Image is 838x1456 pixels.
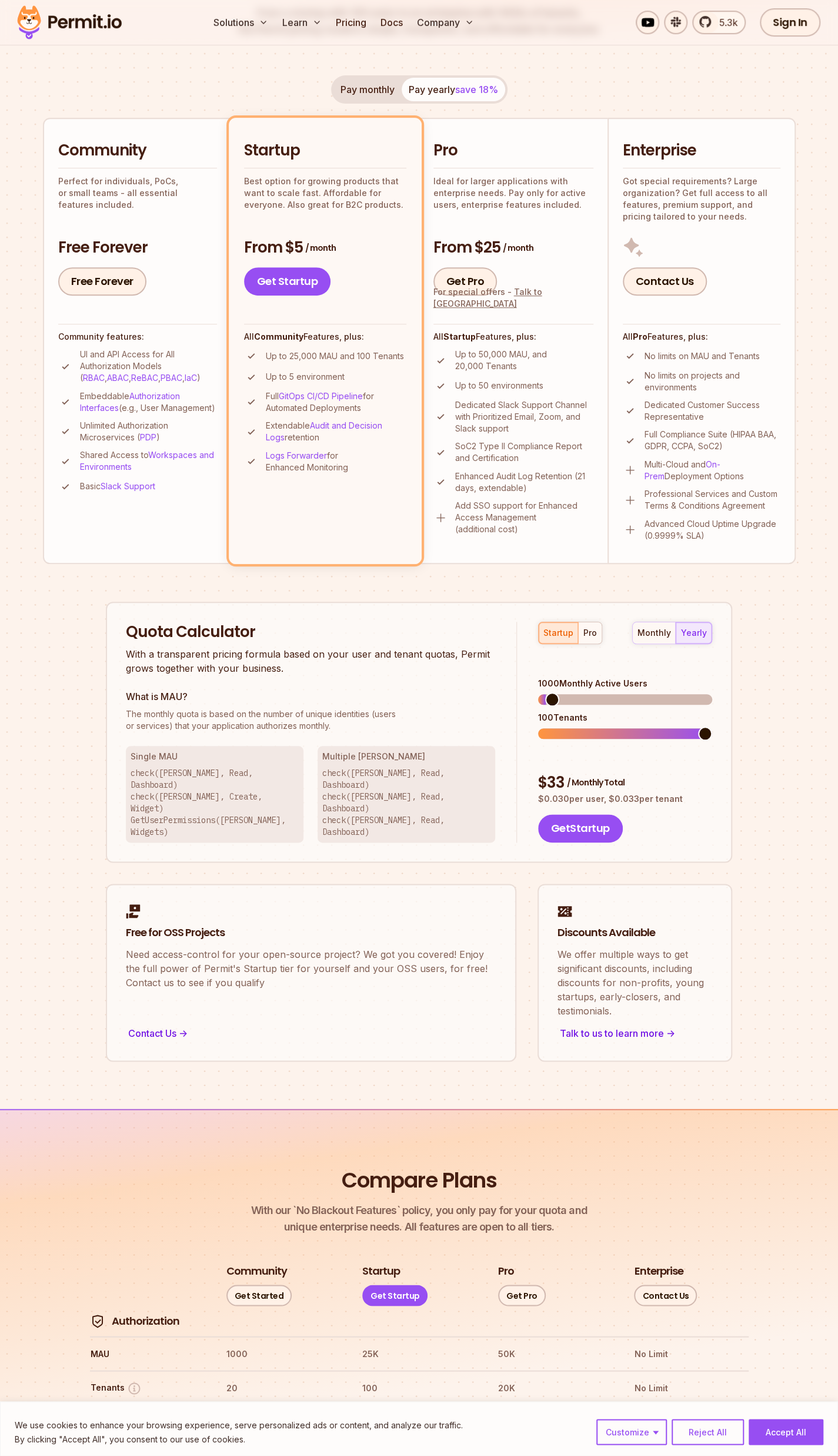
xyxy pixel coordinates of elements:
a: RBAC [83,373,105,383]
p: By clicking "Accept All", you consent to our use of cookies. [15,1432,463,1446]
p: We offer multiple ways to get significant discounts, including discounts for non-profits, young s... [557,947,712,1018]
th: 50K [498,1344,612,1363]
img: Permit logo [12,2,127,42]
div: Talk to us to learn more [557,1025,712,1042]
div: $ 33 [538,772,712,794]
p: Full for Automated Deployments [266,390,406,414]
h3: Enterprise [634,1263,683,1278]
p: Perfect for individuals, PoCs, or small teams - all essential features included. [58,175,217,211]
th: 1000 [226,1344,340,1363]
span: 5.3k [712,15,737,29]
button: Accept All [749,1419,823,1445]
a: Contact Us [634,1285,697,1306]
a: Get Started [226,1285,292,1306]
h2: Compare Plans [342,1165,497,1195]
h3: Pro [498,1263,514,1278]
a: GitOps CI/CD Pipeline [279,391,363,401]
a: On-Prem [645,459,720,481]
h2: Quota Calculator [126,622,495,643]
strong: Startup [443,331,476,341]
a: Docs [376,11,408,34]
p: Embeddable (e.g., User Management) [80,390,217,414]
p: check([PERSON_NAME], Read, Dashboard) check([PERSON_NAME], Read, Dashboard) check([PERSON_NAME], ... [322,767,490,838]
th: 25K [362,1344,476,1363]
h3: From $25 [433,237,593,258]
h2: Startup [244,140,406,161]
p: No limits on projects and environments [645,370,780,393]
th: MAU [90,1344,205,1363]
a: Get Startup [244,267,331,296]
button: Solutions [209,11,273,34]
h3: Free Forever [58,237,217,258]
div: Contact Us [126,1025,496,1042]
strong: Community [254,331,303,341]
a: Get Pro [498,1285,546,1306]
button: Tenants [91,1381,142,1395]
a: Sign In [760,8,820,37]
a: PBAC [161,373,182,383]
a: ABAC [107,373,129,383]
h2: Community [58,140,217,161]
span: -> [666,1026,675,1040]
a: Discounts AvailableWe offer multiple ways to get significant discounts, including discounts for n... [537,884,732,1062]
p: Dedicated Slack Support Channel with Prioritized Email, Zoom, and Slack support [455,399,593,435]
h3: Startup [362,1263,400,1278]
p: Full Compliance Suite (HIPAA BAA, GDPR, CCPA, SoC2) [645,429,780,452]
div: For special offers - [433,286,593,310]
h3: Community [226,1263,287,1278]
p: We use cookies to enhance your browsing experience, serve personalized ads or content, and analyz... [15,1418,463,1432]
span: / month [305,242,336,254]
span: -> [179,1026,188,1040]
h3: From $5 [244,237,406,258]
p: Professional Services and Custom Terms & Conditions Agreement [645,488,780,512]
th: 20K [498,1378,612,1397]
h4: All Features, plus: [244,331,406,343]
h4: Community features: [58,331,217,343]
a: Slack Support [101,481,155,491]
h2: Discounts Available [557,926,712,940]
a: Get Pro [433,267,498,296]
th: 20 [226,1378,340,1397]
p: No limits on MAU and Tenants [645,350,760,362]
p: Ideal for larger applications with enterprise needs. Pay only for active users, enterprise featur... [433,175,593,211]
p: Up to 25,000 MAU and 100 Tenants [266,350,404,362]
a: Logs Forwarder [266,450,327,460]
p: Enhanced Audit Log Retention (21 days, extendable) [455,470,593,494]
h4: All Features, plus: [433,331,593,343]
p: Advanced Cloud Uptime Upgrade (0.9999% SLA) [645,518,780,542]
p: Best option for growing products that want to scale fast. Affordable for everyone. Also great for... [244,175,406,211]
h4: Authorization [112,1314,179,1328]
a: IaC [185,373,197,383]
h2: Pro [433,140,593,161]
th: 100 [362,1378,476,1397]
a: Get Startup [362,1285,428,1306]
span: / Monthly Total [567,777,625,788]
p: UI and API Access for All Authorization Models ( , , , , ) [80,349,217,384]
p: $ 0.030 per user, $ 0.033 per tenant [538,793,712,805]
div: pro [583,627,597,639]
p: With a transparent pricing formula based on your user and tenant quotas, Permit grows together wi... [126,647,495,675]
div: 100 Tenants [538,712,712,724]
a: Free Forever [58,267,146,296]
p: unique enterprise needs. All features are open to all tiers. [251,1202,587,1235]
p: check([PERSON_NAME], Read, Dashboard) check([PERSON_NAME], Create, Widget) GetUserPermissions([PE... [131,767,299,838]
th: No Limit [633,1378,748,1397]
p: or services) that your application authorizes monthly. [126,708,495,732]
p: Multi-Cloud and Deployment Options [645,459,780,482]
span: With our `No Blackout Features` policy, you only pay for your quota and [251,1202,587,1218]
p: Got special requirements? Large organization? Get full access to all features, premium support, a... [623,175,780,223]
button: Pay monthly [333,78,402,101]
div: monthly [637,627,671,639]
p: Dedicated Customer Success Representative [645,399,780,423]
p: Basic [80,480,155,492]
span: The monthly quota is based on the number of unique identities (users [126,708,495,720]
p: SoC2 Type II Compliance Report and Certification [455,440,593,464]
h2: Enterprise [623,140,780,161]
button: Company [412,11,479,34]
p: Add SSO support for Enhanced Access Management (additional cost) [455,500,593,535]
a: Pricing [331,11,371,34]
a: Free for OSS ProjectsNeed access-control for your open-source project? We got you covered! Enjoy ... [106,884,516,1062]
h3: Single MAU [131,751,299,762]
button: GetStartup [538,814,623,843]
h2: Free for OSS Projects [126,926,496,940]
